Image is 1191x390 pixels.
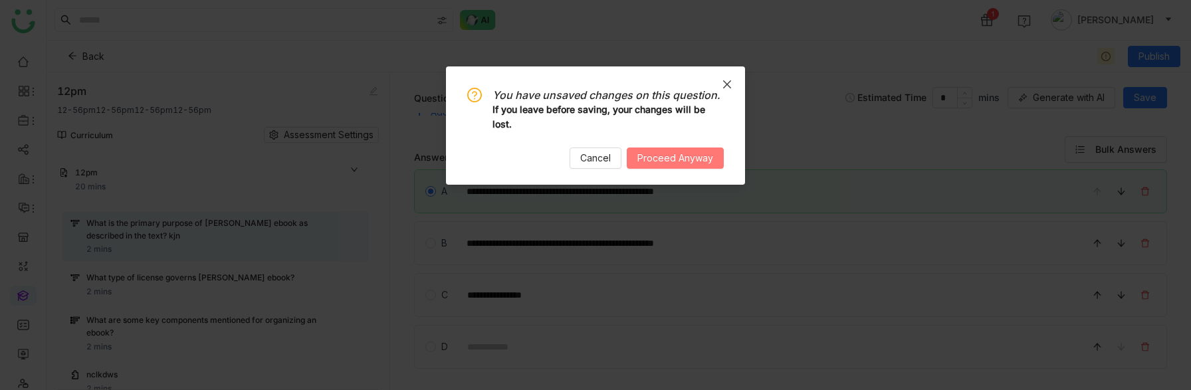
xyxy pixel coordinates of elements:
i: You have unsaved changes on this question. [492,88,720,102]
b: If you leave before saving, your changes will be lost. [492,104,705,130]
button: Cancel [570,147,621,169]
span: Cancel [580,151,611,165]
button: Proceed Anyway [627,147,724,169]
button: Close [709,66,745,102]
span: Proceed Anyway [637,151,713,165]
